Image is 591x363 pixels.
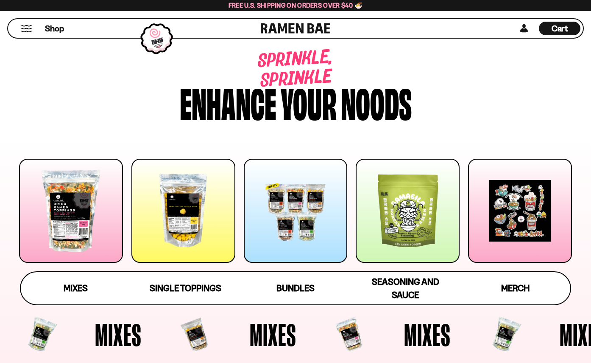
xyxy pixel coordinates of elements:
[180,82,276,122] div: Enhance
[404,319,451,350] span: Mixes
[250,319,296,350] span: Mixes
[21,272,131,304] a: Mixes
[501,283,530,293] span: Merch
[351,272,460,304] a: Seasoning and Sauce
[95,319,142,350] span: Mixes
[372,276,439,300] span: Seasoning and Sauce
[460,272,570,304] a: Merch
[281,82,337,122] div: your
[341,82,412,122] div: noods
[64,283,88,293] span: Mixes
[150,283,221,293] span: Single Toppings
[552,23,568,34] span: Cart
[21,25,32,32] button: Mobile Menu Trigger
[276,283,315,293] span: Bundles
[240,272,350,304] a: Bundles
[131,272,240,304] a: Single Toppings
[539,19,580,38] a: Cart
[45,23,64,34] span: Shop
[229,1,363,9] span: Free U.S. Shipping on Orders over $40 🍜
[45,22,64,35] a: Shop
